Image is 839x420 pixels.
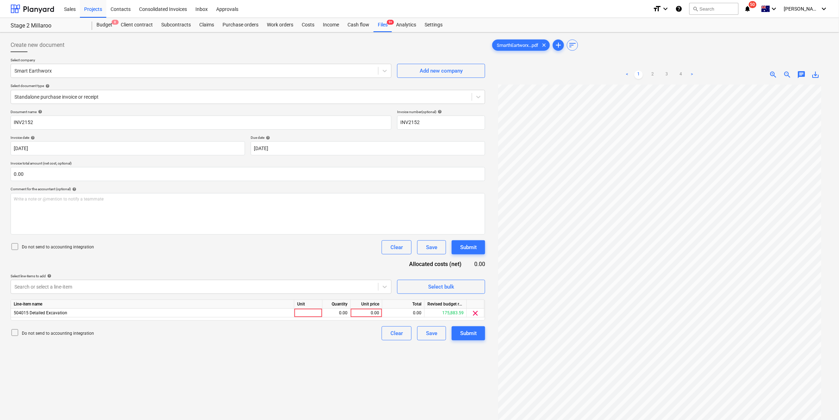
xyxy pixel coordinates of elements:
p: Do not send to accounting integration [22,244,94,250]
i: keyboard_arrow_down [661,5,670,13]
div: Submit [460,243,477,252]
span: clear [471,309,480,317]
button: Select bulk [397,280,485,294]
p: Do not send to accounting integration [22,331,94,336]
p: Select company [11,58,392,64]
span: help [29,136,35,140]
span: chat [797,70,806,79]
a: Page 2 [649,70,657,79]
a: Cash flow [343,18,374,32]
a: Income [319,18,343,32]
input: Invoice number [397,116,485,130]
span: help [264,136,270,140]
div: Invoice date [11,135,245,140]
div: 175,883.59 [425,309,467,317]
div: Budget [92,18,117,32]
input: Invoice date not specified [11,141,245,155]
a: Previous page [623,70,632,79]
span: 504015 Detailed Excavation [14,310,67,315]
span: 50 [749,1,757,8]
div: 0.00 [473,260,485,268]
div: Submit [460,329,477,338]
i: keyboard_arrow_down [770,5,778,13]
span: search [693,6,698,12]
span: help [37,110,42,114]
span: zoom_in [769,70,778,79]
span: help [71,187,76,191]
div: Clear [390,329,403,338]
i: Knowledge base [675,5,682,13]
div: Unit price [351,300,382,309]
span: zoom_out [783,70,792,79]
a: Work orders [263,18,298,32]
a: Analytics [392,18,420,32]
a: Subcontracts [157,18,195,32]
button: Clear [382,240,412,254]
button: Clear [382,326,412,340]
span: add [554,41,563,49]
a: Next page [688,70,696,79]
div: Add new company [420,66,463,75]
a: Client contract [117,18,157,32]
span: 9+ [387,20,394,25]
a: Budget8 [92,18,117,32]
a: Purchase orders [218,18,263,32]
a: Page 1 is your current page [634,70,643,79]
span: 8 [112,20,119,25]
div: Invoice number (optional) [397,110,485,114]
div: 0.00 [325,309,348,317]
button: Save [417,240,446,254]
button: Submit [452,240,485,254]
span: [PERSON_NAME] [784,6,819,12]
a: Page 4 [677,70,685,79]
div: Select bulk [428,282,454,291]
input: Invoice total amount (net cost, optional) [11,167,485,181]
span: clear [540,41,548,49]
div: Comment for the accountant (optional) [11,187,485,191]
span: Create new document [11,41,64,49]
div: Quantity [323,300,351,309]
div: Unit [294,300,323,309]
div: Allocated costs (net) [394,260,473,268]
button: Add new company [397,64,485,78]
a: Claims [195,18,218,32]
div: Total [382,300,425,309]
div: Save [426,243,437,252]
div: Stage 2 Millaroo [11,22,84,30]
span: SmarthEartworx...pdf [493,43,543,48]
a: Settings [420,18,447,32]
button: Submit [452,326,485,340]
div: Document name [11,110,392,114]
div: Line-item name [11,300,294,309]
div: Select document type [11,84,485,88]
p: Invoice total amount (net cost, optional) [11,161,485,167]
button: Search [689,3,739,15]
div: Save [426,329,437,338]
div: 0.00 [382,309,425,317]
input: Document name [11,116,392,130]
a: Files9+ [374,18,392,32]
i: format_size [653,5,661,13]
span: help [46,274,51,278]
span: sort [568,41,577,49]
div: 0.00 [353,309,379,317]
input: Due date not specified [251,141,485,155]
span: save_alt [812,70,820,79]
span: help [436,110,442,114]
button: Save [417,326,446,340]
span: help [44,84,50,88]
a: Costs [298,18,319,32]
div: Due date [251,135,485,140]
div: SmarthEartworx...pdf [492,39,550,51]
div: Files [374,18,392,32]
